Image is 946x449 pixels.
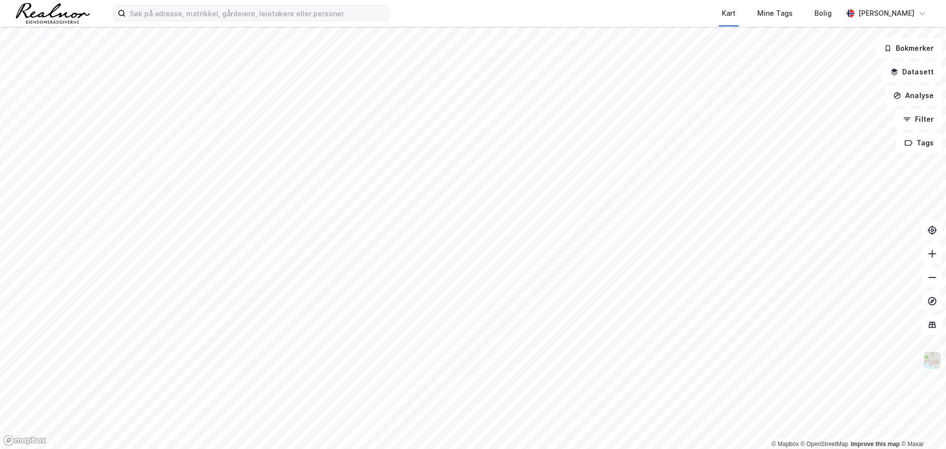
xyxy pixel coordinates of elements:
img: Z [923,351,942,370]
input: Søk på adresse, matrikkel, gårdeiere, leietakere eller personer [126,6,389,21]
button: Filter [895,109,942,129]
a: Mapbox [772,441,799,448]
img: realnor-logo.934646d98de889bb5806.png [16,3,90,24]
button: Analyse [885,86,942,105]
div: Bolig [814,7,832,19]
div: [PERSON_NAME] [858,7,914,19]
div: Mine Tags [757,7,793,19]
a: Improve this map [851,441,900,448]
button: Tags [896,133,942,153]
button: Datasett [882,62,942,82]
a: Mapbox homepage [3,435,46,446]
div: Kart [722,7,736,19]
div: Kontrollprogram for chat [897,402,946,449]
button: Bokmerker [876,38,942,58]
a: OpenStreetMap [801,441,848,448]
iframe: Chat Widget [897,402,946,449]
